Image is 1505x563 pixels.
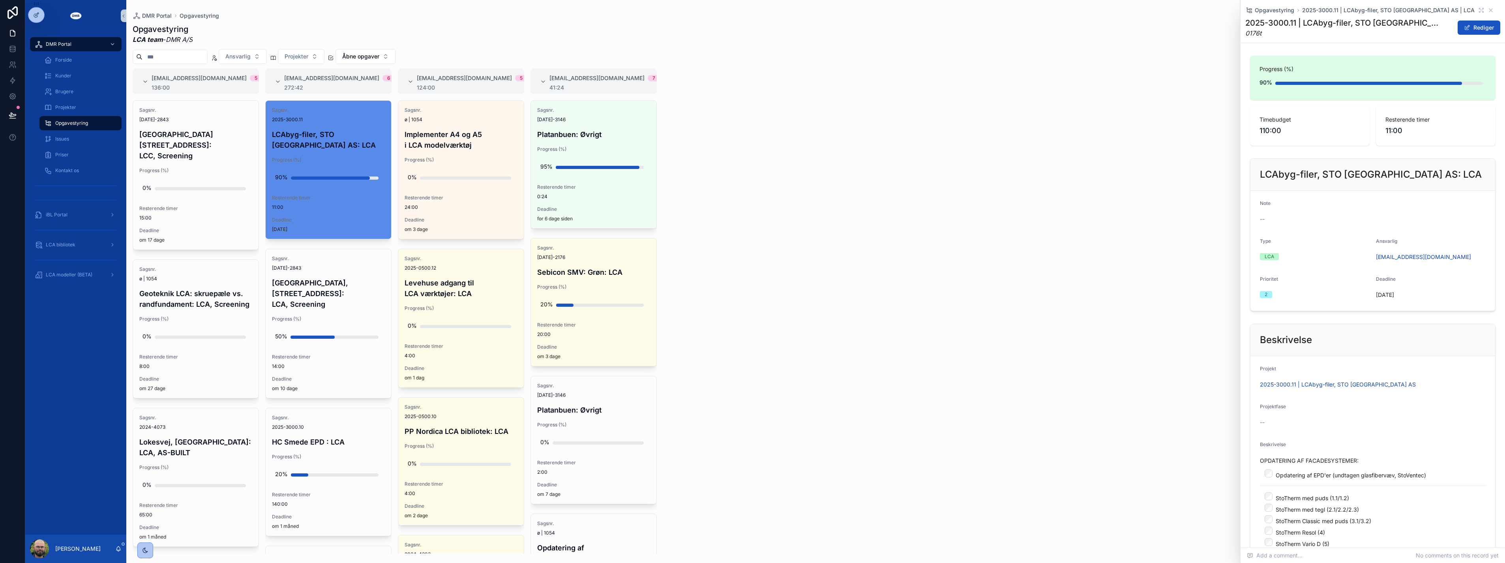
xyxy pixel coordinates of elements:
span: Resterende timer [139,354,252,360]
span: 4:00 [405,490,517,497]
span: Prioritet [1260,276,1278,282]
span: Sagsnr. [139,266,252,272]
span: Sagsnr. [405,107,517,113]
a: LCA bibliotek [30,238,122,252]
span: Sagsnr. [405,542,517,548]
h2: LCAbyg-filer, STO [GEOGRAPHIC_DATA] AS: LCA [1260,168,1482,181]
span: DMR Portal [46,41,71,47]
a: Sagsnr.ø | 1054Implementer A4 og A5 i LCA modelværktøjProgress (%)0%Resterende timer24:00Deadline... [398,100,524,239]
a: Kunder [39,69,122,83]
span: DMR Portal [142,12,172,20]
span: Beskrivelse [1260,441,1286,447]
span: Sagsnr. [405,404,517,410]
div: 6 [387,75,390,81]
span: Resterende timer [537,184,650,190]
p: om 1 dag [405,375,424,381]
span: Deadline [1376,276,1396,282]
span: ø | 1054 [405,116,517,123]
h1: 2025-3000.11 | LCAbyg-filer, STO [GEOGRAPHIC_DATA] AS | LCA [1245,17,1441,28]
span: Sagsnr. [537,245,650,251]
span: 0:24 [537,193,650,200]
div: 41:24 [549,84,657,91]
span: Ansvarlig [1376,238,1397,244]
span: 110:00 [1259,125,1360,136]
span: LCA modeller (BETA) [46,272,92,278]
div: 90% [1259,75,1272,90]
a: [EMAIL_ADDRESS][DOMAIN_NAME] [1376,253,1471,261]
img: App logo [69,9,82,22]
a: Issues [39,132,122,146]
span: Sagsnr. [537,520,650,527]
h4: Platanbuen: Øvrigt [537,129,650,140]
span: Projekter [285,53,308,60]
a: Opgavestyring [180,12,219,20]
span: [DATE]-2843 [139,116,252,123]
a: Sagsnr.[DATE]-2843[GEOGRAPHIC_DATA][STREET_ADDRESS]: LCC, ScreeningProgress (%)0%Resterende timer... [133,100,259,250]
div: 50% [275,328,287,344]
div: 95% [540,159,553,175]
span: Progress (%) [537,146,650,152]
span: 11:00 [272,204,385,210]
div: LCA [1265,253,1274,260]
div: 0% [408,169,417,185]
h4: Levehuse adgang til LCA værktøjer: LCA [405,278,517,299]
h1: Opgavestyring [133,24,193,35]
span: Progress (%) [405,305,517,312]
span: [DATE]-3146 [537,392,650,398]
span: iBL Portal [46,212,67,218]
p: om 1 måned [272,523,299,529]
span: [EMAIL_ADDRESS][DOMAIN_NAME] [417,74,512,82]
div: 0% [142,328,152,344]
span: Deadline [537,344,650,350]
span: Brugere [55,88,73,95]
h4: Platanbuen: Øvrigt [537,405,650,415]
span: Progress (%) [405,443,517,449]
li: Opdatering af EPD'er (undtagen glasfibervæv, StoVentec) [1273,469,1486,479]
span: Progress (%) [405,157,517,163]
div: 0% [408,318,417,334]
a: Projekter [39,100,122,114]
span: [EMAIL_ADDRESS][DOMAIN_NAME] [549,74,645,82]
span: ø | 1054 [139,276,252,282]
div: 5 [255,75,257,81]
p: om 1 måned [139,534,166,540]
span: Resterende timer [537,460,650,466]
div: 20% [275,466,288,482]
p: [DATE] [272,226,287,233]
span: [DATE]-2176 [537,254,650,261]
div: 136:00 [152,84,259,91]
h4: Implementer A4 og A5 i LCA modelværktøj [405,129,517,150]
span: Resterende timer [537,322,650,328]
p: for 6 dage siden [537,216,573,222]
a: Priser [39,148,122,162]
p: OPDATERING AF FACADESYSTEMER: [1260,456,1486,465]
li: StoTherm Resol (4) [1273,527,1486,537]
a: Sagsnr.2025-0500.10PP Nordica LCA bibliotek: LCAProgress (%)0%Resterende timer4:00Deadlineom 2 dage [398,397,524,525]
h4: LCAbyg-filer, STO [GEOGRAPHIC_DATA] AS: LCA [272,129,385,150]
span: Resterende timer [272,492,385,498]
span: Add a comment... [1247,552,1303,559]
li: StoTherm med tegl (2.1/2.2/2.3) [1273,504,1486,514]
em: LCA team [133,36,163,43]
a: Sagsnr.[DATE]-3146Platanbuen: ØvrigtProgress (%)0%Resterende timer2:00Deadlineom 7 dage [530,376,657,504]
span: Sagsnr. [272,255,385,262]
p: om 10 dage [272,385,298,392]
p: om 27 dage [139,385,165,392]
span: Type [1260,238,1271,244]
span: 4:00 [405,353,517,359]
div: 0% [540,434,549,450]
span: Kunder [55,73,71,79]
span: Progress (%) [537,422,650,428]
span: Note [1260,200,1271,206]
span: Progress (%) [139,167,252,174]
span: Resterende timer [272,195,385,201]
button: Select Button [219,49,267,64]
span: Resterende timer [272,354,385,360]
span: Deadline [405,217,517,223]
span: Deadline [537,482,650,488]
span: Sagsnr. [537,383,650,389]
h4: [GEOGRAPHIC_DATA][STREET_ADDRESS]: LCC, Screening [139,129,252,161]
span: Resterende timer [139,205,252,212]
